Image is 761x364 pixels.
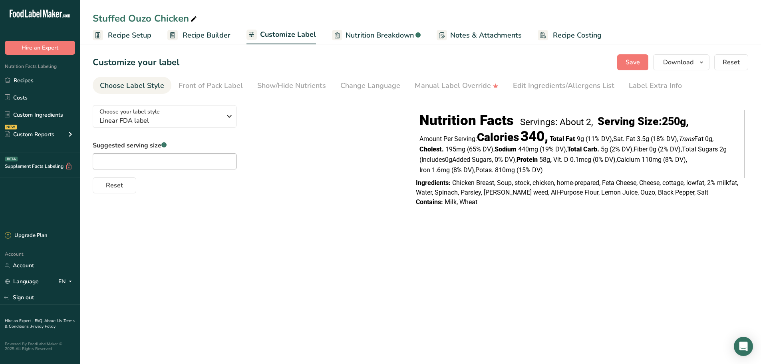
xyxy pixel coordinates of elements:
button: Choose your label style Linear FDA label [93,105,236,128]
button: Download [653,54,709,70]
span: , [712,135,713,143]
span: Download [663,58,693,67]
span: ‏(2% DV) [610,145,634,153]
span: , [677,135,678,143]
span: 3.5g [637,135,649,143]
span: 250g [662,115,686,128]
a: Language [5,274,39,288]
span: Potas. [475,166,493,174]
span: Ingredients: [416,179,451,187]
span: 9g [577,135,584,143]
div: Powered By FoodLabelMaker © 2025 All Rights Reserved [5,342,75,351]
span: Calcium [617,156,640,163]
div: Label Extra Info [629,80,682,91]
span: ‏(15% DV) [517,166,543,174]
span: ( [419,156,421,163]
span: Reset [723,58,740,67]
div: Stuffed Ouzo Chicken [93,11,199,26]
span: 440mg [518,145,538,153]
span: ‏(0% DV) [593,156,617,163]
span: 2g [719,145,727,153]
span: ‏0% DV) [495,156,517,163]
span: 0g [649,145,656,153]
span: Notes & Attachments [450,30,522,41]
span: ‏(18% DV) [651,135,678,143]
div: Show/Hide Nutrients [257,80,326,91]
span: Recipe Builder [183,30,230,41]
span: , [566,145,567,153]
span: 0.1mcg [570,156,591,163]
span: Fiber [634,145,648,153]
span: Fat [678,135,703,143]
span: 0g [705,135,712,143]
div: Nutrition Facts [419,112,514,129]
span: ‏(2% DV) [658,145,682,153]
span: ‏(8% DV) [451,166,475,174]
span: , [686,156,687,163]
span: , [616,156,617,163]
h1: Customize your label [93,56,179,69]
span: Vit. D [553,156,568,163]
div: NEW [5,125,17,129]
span: Milk, Wheat [445,198,477,206]
span: , [493,145,495,153]
span: Recipe Costing [553,30,602,41]
i: Trans [678,135,694,143]
span: ‏(11% DV) [586,135,613,143]
a: Recipe Costing [538,26,602,44]
div: Choose Label Style [100,80,164,91]
span: Total Sugars [682,145,718,153]
a: Notes & Attachments [437,26,522,44]
label: Suggested serving size [93,141,236,150]
span: Calories [477,131,519,144]
span: , [515,156,517,163]
span: Protein [517,156,538,163]
div: Upgrade Plan [5,232,47,240]
span: Total Carb. [567,145,599,153]
a: Hire an Expert . [5,318,33,324]
div: Manual Label Override [415,80,499,91]
span: , [550,156,552,163]
a: Recipe Setup [93,26,151,44]
span: ‏(19% DV) [540,145,567,153]
span: Recipe Setup [108,30,151,41]
a: Terms & Conditions . [5,318,75,329]
a: Nutrition Breakdown [332,26,421,44]
span: , [681,145,682,153]
button: Reset [714,54,748,70]
span: 195mg [445,145,465,153]
span: Cholest. [419,145,444,153]
span: , [474,166,475,174]
button: Reset [93,177,136,193]
span: , [632,145,634,153]
button: Save [617,54,648,70]
span: 5g [601,145,608,153]
span: 810mg [495,166,515,174]
span: Save [626,58,640,67]
span: Linear FDA label [99,116,221,125]
div: Servings: About 2, [520,117,593,127]
a: Privacy Policy [31,324,56,329]
div: Front of Pack Label [179,80,243,91]
span: 1.6mg [432,166,450,174]
span: Iron [419,166,430,174]
span: Sodium [495,145,517,153]
span: 340, [521,128,548,145]
span: 58g [539,156,550,163]
button: Hire an Expert [5,41,75,55]
a: Recipe Builder [167,26,230,44]
span: Total Fat [550,135,575,143]
span: Chicken Breast, Soup, stock, chicken, home-prepared, Feta Cheese, Cheese, cottage, lowfat, 2% mil... [416,179,738,196]
span: Sat. Fat [613,135,635,143]
span: Reset [106,181,123,190]
span: 0g [445,156,452,163]
span: Choose your label style [99,107,160,116]
div: Open Intercom Messenger [734,337,753,356]
a: About Us . [44,318,64,324]
div: Amount Per Serving: [419,132,548,143]
div: Serving Size: , [598,115,689,128]
a: Customize Label [246,26,316,45]
span: , [492,156,493,163]
span: ‏(8% DV) [663,156,687,163]
span: Includes Added Sugars [419,156,493,163]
